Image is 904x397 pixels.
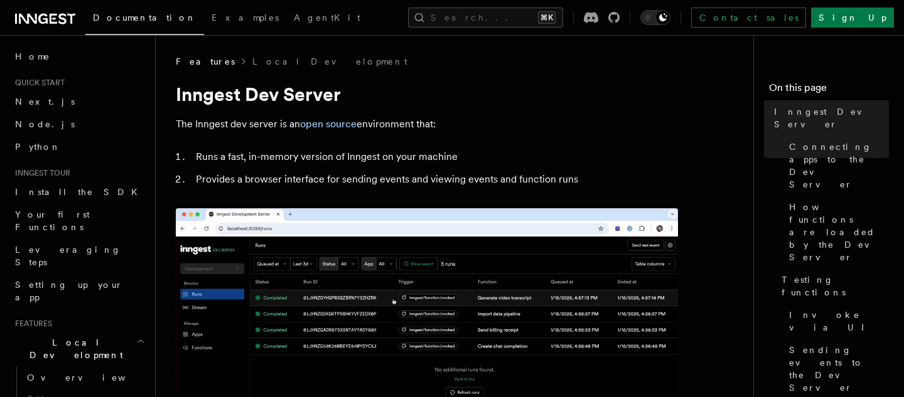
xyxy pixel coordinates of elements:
a: Local Development [252,55,407,68]
li: Runs a fast, in-memory version of Inngest on your machine [192,148,678,166]
p: The Inngest dev server is an environment that: [176,115,678,133]
span: AgentKit [294,13,360,23]
span: Python [15,142,61,152]
kbd: ⌘K [538,11,556,24]
a: Home [10,45,148,68]
button: Local Development [10,331,148,366]
span: Documentation [93,13,196,23]
li: Provides a browser interface for sending events and viewing events and function runs [192,171,678,188]
span: Quick start [10,78,65,88]
h4: On this page [769,80,889,100]
a: Connecting apps to the Dev Server [784,135,889,196]
span: Overview [27,373,156,383]
span: Testing functions [782,273,889,299]
span: Home [15,50,50,63]
span: Next.js [15,97,75,107]
a: Testing functions [777,268,889,304]
a: Sign Up [811,8,894,28]
a: Setting up your app [10,273,148,309]
a: Inngest Dev Server [769,100,889,135]
a: open source [300,118,357,130]
span: Node.js [15,119,75,129]
span: Features [10,319,52,329]
button: Search...⌘K [408,8,563,28]
button: Toggle dark mode [640,10,670,25]
a: Node.js [10,113,148,135]
a: How functions are loaded by the Dev Server [784,196,889,268]
a: Contact sales [691,8,806,28]
span: Setting up your app [15,280,123,302]
span: Invoke via UI [789,309,889,334]
span: Features [176,55,235,68]
span: Inngest Dev Server [774,105,889,130]
a: Next.js [10,90,148,113]
a: Leveraging Steps [10,238,148,273]
a: Install the SDK [10,181,148,203]
span: Inngest tour [10,168,70,178]
a: Python [10,135,148,158]
span: Connecting apps to the Dev Server [789,140,889,191]
span: Sending events to the Dev Server [789,344,889,394]
span: Leveraging Steps [15,245,121,267]
a: AgentKit [286,4,368,34]
a: Overview [22,366,148,389]
a: Invoke via UI [784,304,889,339]
h1: Inngest Dev Server [176,83,678,105]
a: Documentation [85,4,204,35]
span: How functions are loaded by the Dev Server [789,201,889,263]
a: Examples [204,4,286,34]
a: Your first Functions [10,203,148,238]
span: Your first Functions [15,209,90,232]
span: Install the SDK [15,187,145,197]
span: Local Development [10,336,137,361]
span: Examples [212,13,279,23]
